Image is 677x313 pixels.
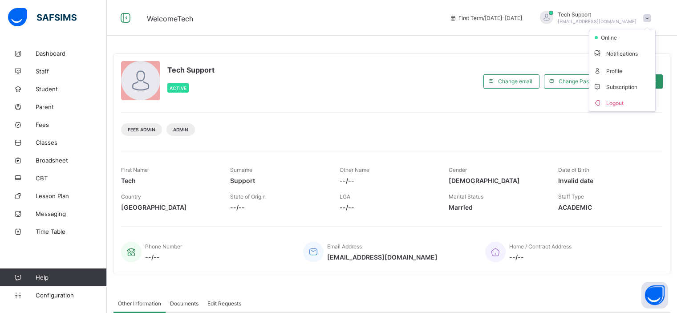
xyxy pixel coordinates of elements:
[340,193,350,200] span: LGA
[589,62,655,79] li: dropdown-list-item-text-4
[531,11,656,25] div: TechSupport
[593,84,637,90] span: Subscription
[36,85,107,93] span: Student
[558,177,654,184] span: Invalid date
[600,34,622,41] span: online
[340,167,369,173] span: Other Name
[559,78,604,85] span: Change Password
[230,193,266,200] span: State of Origin
[558,203,654,211] span: ACADEMIC
[589,30,655,45] li: dropdown-list-item-null-2
[36,121,107,128] span: Fees
[230,177,326,184] span: Support
[449,177,544,184] span: [DEMOGRAPHIC_DATA]
[340,177,435,184] span: --/--
[230,203,326,211] span: --/--
[36,192,107,199] span: Lesson Plan
[207,300,241,307] span: Edit Requests
[170,300,199,307] span: Documents
[498,78,532,85] span: Change email
[173,127,188,132] span: Admin
[558,193,584,200] span: Staff Type
[36,157,107,164] span: Broadsheet
[36,103,107,110] span: Parent
[36,228,107,235] span: Time Table
[36,175,107,182] span: CBT
[449,193,483,200] span: Marital Status
[167,65,215,74] span: Tech Support
[327,243,362,250] span: Email Address
[589,94,655,111] li: dropdown-list-item-buttom-7
[593,48,652,58] span: Notifications
[121,167,148,173] span: First Name
[170,85,186,91] span: Active
[36,68,107,75] span: Staff
[449,203,544,211] span: Married
[509,243,572,250] span: Home / Contract Address
[121,203,217,211] span: [GEOGRAPHIC_DATA]
[36,139,107,146] span: Classes
[509,253,572,261] span: --/--
[145,243,182,250] span: Phone Number
[449,167,467,173] span: Gender
[36,50,107,57] span: Dashboard
[121,193,141,200] span: Country
[450,15,522,21] span: session/term information
[641,282,668,309] button: Open asap
[230,167,252,173] span: Surname
[36,292,106,299] span: Configuration
[558,167,589,173] span: Date of Birth
[118,300,161,307] span: Other Information
[145,253,182,261] span: --/--
[593,98,652,108] span: Logout
[589,45,655,62] li: dropdown-list-item-text-3
[128,127,155,132] span: Fees Admin
[36,210,107,217] span: Messaging
[558,19,636,24] span: [EMAIL_ADDRESS][DOMAIN_NAME]
[558,11,636,18] span: Tech Support
[147,14,193,23] span: Welcome Tech
[593,65,652,76] span: Profile
[8,8,77,27] img: safsims
[340,203,435,211] span: --/--
[589,79,655,94] li: dropdown-list-item-null-6
[121,177,217,184] span: Tech
[327,253,438,261] span: [EMAIL_ADDRESS][DOMAIN_NAME]
[36,274,106,281] span: Help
